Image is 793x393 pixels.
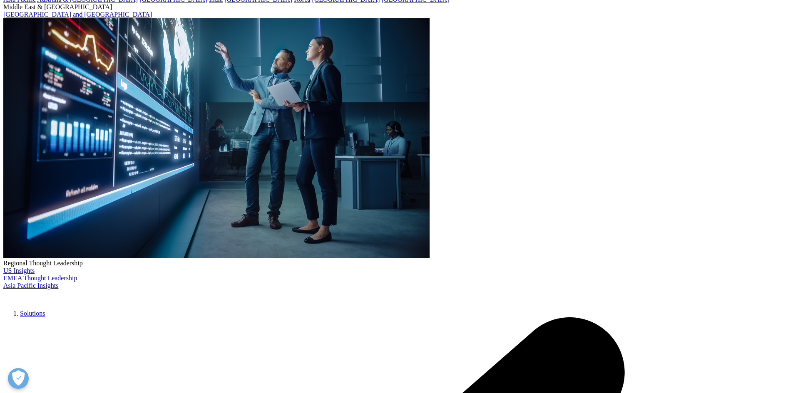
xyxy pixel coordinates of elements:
a: [GEOGRAPHIC_DATA] and [GEOGRAPHIC_DATA] [3,11,152,18]
div: Middle East & [GEOGRAPHIC_DATA] [3,3,790,11]
img: 2093_analyzing-data-using-big-screen-display-and-laptop.png [3,18,430,258]
a: Solutions [20,310,45,317]
a: EMEA Thought Leadership [3,274,77,282]
button: Abrir preferencias [8,368,29,389]
img: IQVIA Healthcare Information Technology and Pharma Clinical Research Company [3,289,70,302]
div: Regional Thought Leadership [3,260,790,267]
a: US Insights [3,267,35,274]
a: Asia Pacific Insights [3,282,58,289]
